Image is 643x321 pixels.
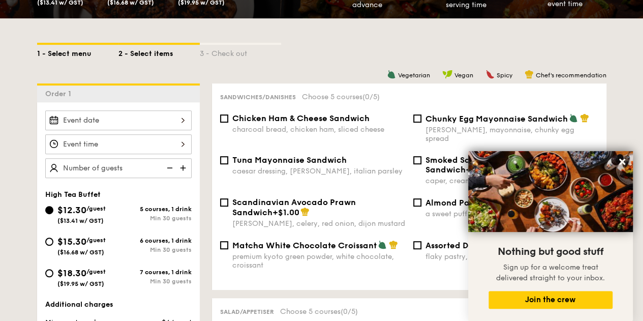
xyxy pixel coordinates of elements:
span: Chef's recommendation [536,72,606,79]
input: Scandinavian Avocado Prawn Sandwich+$1.00[PERSON_NAME], celery, red onion, dijon mustard [220,198,228,207]
span: +$1.00 [272,208,299,217]
span: /guest [86,205,106,212]
img: icon-reduce.1d2dbef1.svg [161,158,176,178]
span: ($19.95 w/ GST) [57,280,104,287]
span: Vegetarian [398,72,430,79]
input: Event time [45,134,192,154]
div: Min 30 guests [118,278,192,285]
span: (0/5) [341,307,358,316]
span: ($13.41 w/ GST) [57,217,104,224]
span: Assorted Danish Pastries [425,241,524,250]
div: [PERSON_NAME], mayonnaise, chunky egg spread [425,126,598,143]
input: Matcha White Chocolate Croissantpremium kyoto green powder, white chocolate, croissant [220,241,228,249]
input: $12.30/guest($13.41 w/ GST)5 courses, 1 drinkMin 30 guests [45,206,53,214]
div: flaky pastry, housemade fillings [425,252,598,261]
div: charcoal bread, chicken ham, sliced cheese [232,125,405,134]
span: Choose 5 courses [302,93,380,101]
span: Nothing but good stuff [498,246,603,258]
img: icon-chef-hat.a58ddaea.svg [580,113,589,123]
img: icon-vegetarian.fe4039eb.svg [387,70,396,79]
input: $18.30/guest($19.95 w/ GST)7 courses, 1 drinkMin 30 guests [45,269,53,277]
span: Scandinavian Avocado Prawn Sandwich [232,197,356,217]
div: Additional charges [45,300,192,310]
span: /guest [86,268,106,275]
span: $15.30 [57,236,86,247]
input: Chunky Egg Mayonnaise Sandwich[PERSON_NAME], mayonnaise, chunky egg spread [413,114,421,123]
div: 1 - Select menu [37,45,118,59]
input: Assorted Danish Pastriesflaky pastry, housemade fillings [413,241,421,249]
span: Choose 5 courses [280,307,358,316]
div: Min 30 guests [118,215,192,222]
div: a sweet puff pastry filled with dark chocolate [425,210,598,218]
input: Tuna Mayonnaise Sandwichcaesar dressing, [PERSON_NAME], italian parsley [220,156,228,164]
img: icon-vegetarian.fe4039eb.svg [569,113,578,123]
span: $18.30 [57,268,86,279]
img: icon-chef-hat.a58ddaea.svg [300,207,310,216]
input: Chicken Ham & Cheese Sandwichcharcoal bread, chicken ham, sliced cheese [220,114,228,123]
span: +$1.00 [466,165,493,174]
img: DSC07876-Edit02-Large.jpeg [468,151,633,232]
div: [PERSON_NAME], celery, red onion, dijon mustard [232,219,405,228]
span: Sign up for a welcome treat delivered straight to your inbox. [496,263,605,282]
div: 7 courses, 1 drink [118,269,192,276]
span: Salad/Appetiser [220,308,274,315]
span: High Tea Buffet [45,190,101,199]
button: Join the crew [488,291,613,309]
input: Almond Pain Au Chocolat Croissanta sweet puff pastry filled with dark chocolate [413,198,421,207]
img: icon-vegan.f8ff3823.svg [442,70,452,79]
span: $12.30 [57,205,86,216]
div: Min 30 guests [118,246,192,253]
span: Tuna Mayonnaise Sandwich [232,155,347,165]
div: 3 - Check out [200,45,281,59]
span: Spicy [497,72,512,79]
span: Vegan [454,72,473,79]
img: icon-chef-hat.a58ddaea.svg [525,70,534,79]
div: caesar dressing, [PERSON_NAME], italian parsley [232,167,405,176]
div: caper, cream cheese, smoked salmon [425,177,598,185]
span: Order 1 [45,90,75,98]
div: 2 - Select items [118,45,200,59]
span: ($16.68 w/ GST) [57,249,104,256]
span: /guest [86,237,106,244]
img: icon-vegetarian.fe4039eb.svg [378,240,387,249]
div: premium kyoto green powder, white chocolate, croissant [232,252,405,270]
button: Close [614,154,630,170]
img: icon-chef-hat.a58ddaea.svg [389,240,398,249]
input: Smoked Salmon Cream Cheese Sandwich+$1.00caper, cream cheese, smoked salmon [413,156,421,164]
span: Almond Pain Au Chocolat Croissant [425,198,571,208]
img: icon-add.58712e84.svg [176,158,192,178]
span: Matcha White Chocolate Croissant [232,241,377,250]
span: Sandwiches/Danishes [220,94,296,101]
div: 5 courses, 1 drink [118,206,192,213]
span: Smoked Salmon Cream Cheese Sandwich [425,155,554,174]
input: Number of guests [45,158,192,178]
span: (0/5) [362,93,380,101]
input: $15.30/guest($16.68 w/ GST)6 courses, 1 drinkMin 30 guests [45,238,53,246]
div: 6 courses, 1 drink [118,237,192,244]
input: Event date [45,110,192,130]
span: Chicken Ham & Cheese Sandwich [232,113,370,123]
span: Chunky Egg Mayonnaise Sandwich [425,114,568,124]
img: icon-spicy.37a8142b.svg [485,70,495,79]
